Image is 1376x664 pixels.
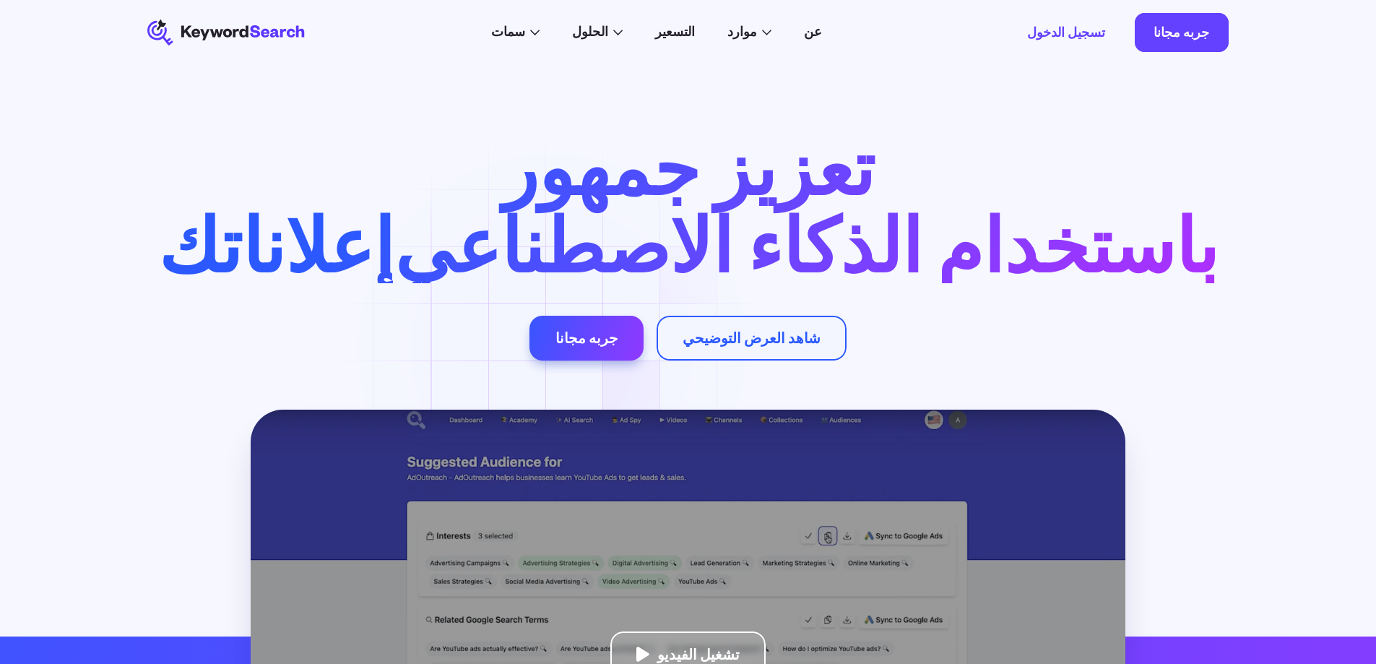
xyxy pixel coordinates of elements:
font: جربه مجانا [555,329,618,347]
font: باستخدام الذكاء الاصطناعي [394,198,1219,292]
font: سمات [491,23,525,40]
font: تسجيل الدخول [1027,24,1105,40]
a: عن [795,20,832,46]
font: تعزيز جمهور إعلاناتك [158,121,875,291]
font: التسعير [655,23,695,40]
a: تسجيل الدخول [1008,13,1125,52]
font: تشغيل الفيديو [657,645,740,663]
font: الحلول [572,23,608,40]
a: جربه مجانا [1135,13,1229,52]
a: التسعير [646,20,705,46]
font: موارد [727,23,757,40]
font: جربه مجانا [1154,24,1209,40]
font: شاهد العرض التوضيحي [683,329,821,347]
font: عن [804,23,822,40]
a: جربه مجانا [529,316,644,361]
